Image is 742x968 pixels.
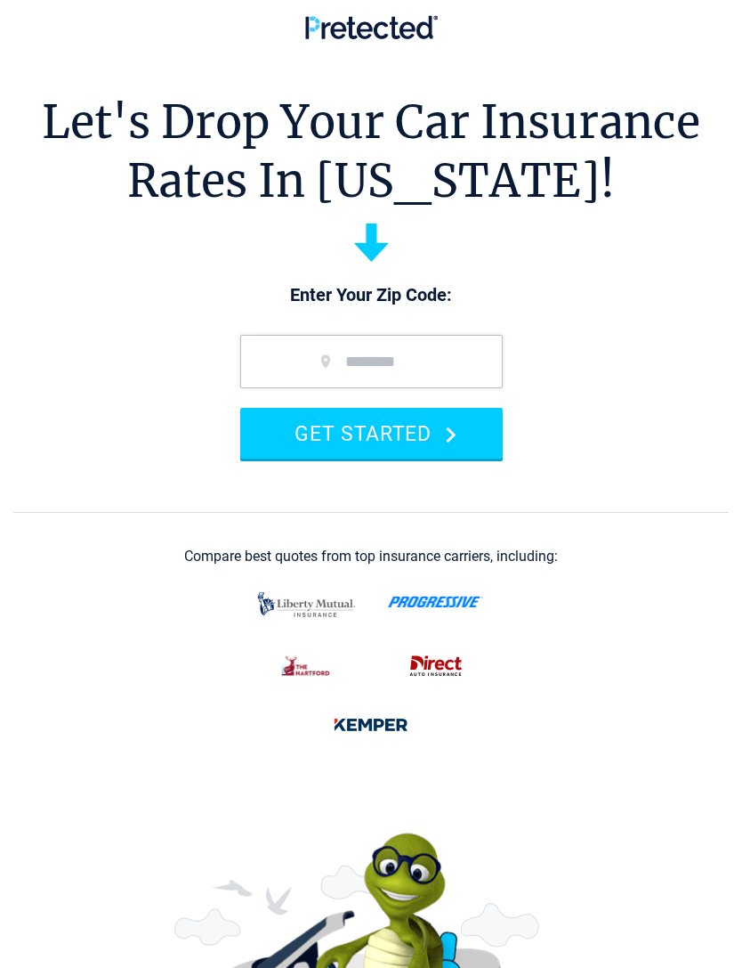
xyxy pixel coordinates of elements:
p: Enter Your Zip Code: [222,283,520,308]
img: liberty [253,583,360,626]
button: GET STARTED [240,408,503,459]
img: Pretected Logo [305,15,438,39]
img: kemper [324,706,418,744]
div: Compare best quotes from top insurance carriers, including: [184,549,558,565]
img: direct [400,647,472,685]
img: progressive [388,596,483,608]
img: thehartford [271,647,342,685]
input: zip code [240,335,503,388]
h1: Let's Drop Your Car Insurance Rates In [US_STATE]! [42,94,700,210]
